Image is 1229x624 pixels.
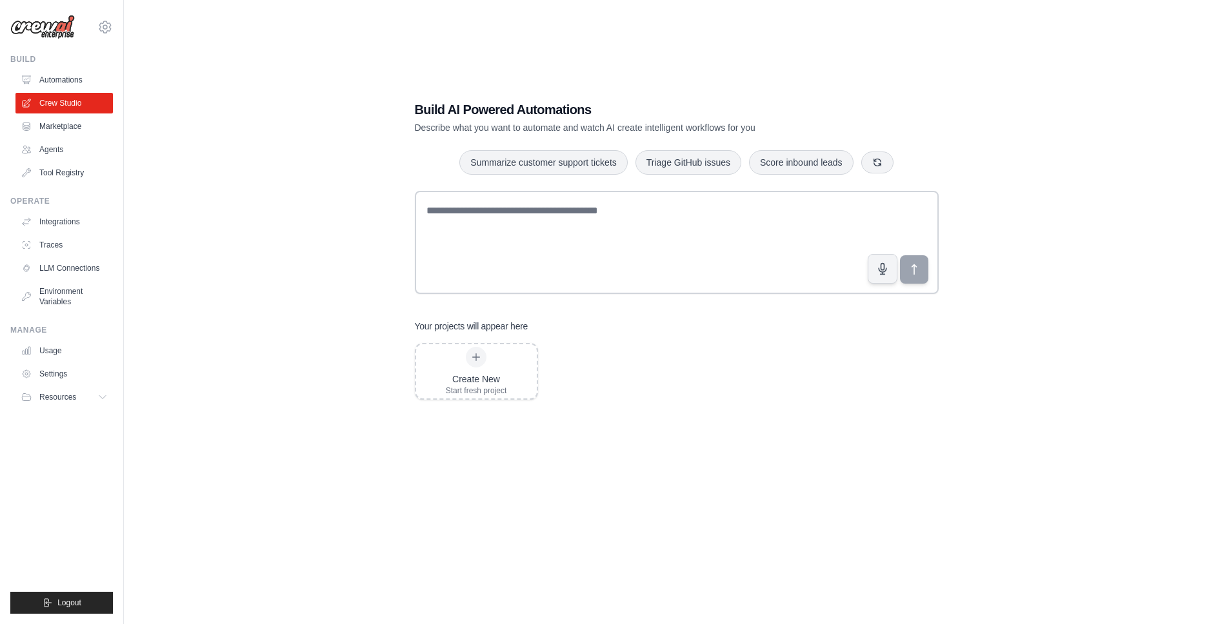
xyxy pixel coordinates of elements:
[635,150,741,175] button: Triage GitHub issues
[868,254,897,284] button: Click to speak your automation idea
[15,139,113,160] a: Agents
[15,211,113,232] a: Integrations
[15,162,113,183] a: Tool Registry
[459,150,627,175] button: Summarize customer support tickets
[10,196,113,206] div: Operate
[15,116,113,137] a: Marketplace
[39,392,76,402] span: Resources
[861,151,894,173] button: Get new suggestions
[415,320,528,333] h3: Your projects will appear here
[749,150,854,175] button: Score inbound leads
[415,121,848,134] p: Describe what you want to automate and watch AI create intelligent workflows for you
[15,364,113,384] a: Settings
[415,101,848,119] h1: Build AI Powered Automations
[15,235,113,255] a: Traces
[15,258,113,278] a: LLM Connections
[57,598,81,608] span: Logout
[15,93,113,113] a: Crew Studio
[15,340,113,361] a: Usage
[446,385,507,396] div: Start fresh project
[10,325,113,335] div: Manage
[10,592,113,614] button: Logout
[15,70,113,90] a: Automations
[10,54,113,64] div: Build
[10,15,75,39] img: Logo
[446,373,507,385] div: Create New
[15,387,113,407] button: Resources
[15,281,113,312] a: Environment Variables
